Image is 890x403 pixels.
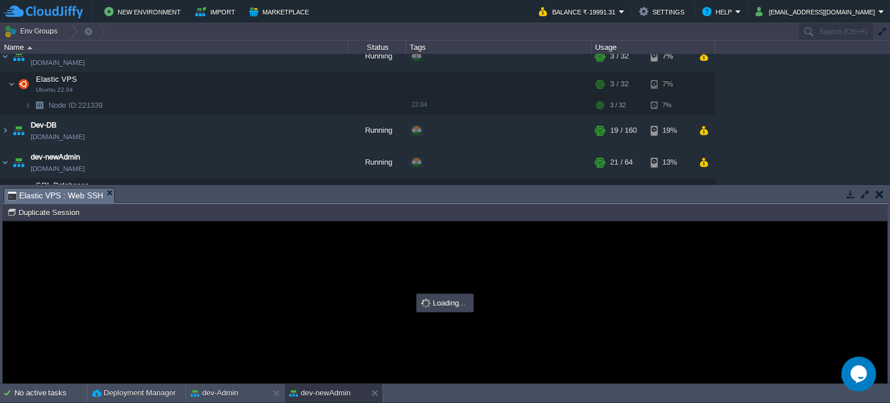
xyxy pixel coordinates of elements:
span: SQL Databases [35,180,91,190]
img: CloudJiffy [4,5,83,19]
div: Status [349,41,406,54]
button: Deployment Manager [92,387,176,399]
div: Tags [407,41,591,54]
span: [DOMAIN_NAME] [31,131,85,143]
img: AMDAwAAAACH5BAEAAAAALAAAAAABAAEAAAICRAEAOw== [10,41,27,72]
div: Running [348,147,406,178]
div: Usage [592,41,714,54]
div: 21 / 64 [610,147,633,178]
button: Import [195,5,239,19]
div: 7% [651,41,688,72]
a: Node ID:221339 [48,100,104,110]
div: 13% [651,147,688,178]
div: Loading... [418,295,472,311]
img: AMDAwAAAACH5BAEAAAAALAAAAAABAAEAAAICRAEAOw== [8,179,15,202]
span: Node ID: [49,101,78,110]
button: [EMAIL_ADDRESS][DOMAIN_NAME] [756,5,878,19]
button: Duplicate Session [7,207,83,217]
img: AMDAwAAAACH5BAEAAAAALAAAAAABAAEAAAICRAEAOw== [8,72,15,96]
div: 3 / 32 [610,72,629,96]
a: Dev-DB [31,119,57,131]
button: Balance ₹-19991.31 [539,5,619,19]
button: Help [702,5,735,19]
div: 7% [651,96,688,114]
button: dev-newAdmin [289,387,351,399]
img: AMDAwAAAACH5BAEAAAAALAAAAAABAAEAAAICRAEAOw== [10,115,27,146]
div: 16 / 32 [610,179,633,202]
span: Ubuntu 22.04 [36,86,73,93]
img: AMDAwAAAACH5BAEAAAAALAAAAAABAAEAAAICRAEAOw== [24,96,31,114]
img: AMDAwAAAACH5BAEAAAAALAAAAAABAAEAAAICRAEAOw== [16,72,32,96]
div: 19% [651,115,688,146]
div: 7% [651,72,688,96]
span: [DOMAIN_NAME] [31,57,85,68]
a: SQL Databases [35,181,91,190]
img: AMDAwAAAACH5BAEAAAAALAAAAAABAAEAAAICRAEAOw== [1,41,10,72]
button: Marketplace [249,5,312,19]
span: Elastic VPS : Web SSH [8,188,103,203]
div: 19 / 160 [610,115,637,146]
button: dev-Admin [191,387,238,399]
span: 221339 [48,100,104,110]
img: AMDAwAAAACH5BAEAAAAALAAAAAABAAEAAAICRAEAOw== [31,96,48,114]
div: Running [348,115,406,146]
div: 3 / 32 [610,96,626,114]
img: AMDAwAAAACH5BAEAAAAALAAAAAABAAEAAAICRAEAOw== [1,147,10,178]
img: AMDAwAAAACH5BAEAAAAALAAAAAABAAEAAAICRAEAOw== [10,147,27,178]
span: Elastic VPS [35,74,79,84]
div: Name [1,41,348,54]
button: New Environment [104,5,184,19]
div: Running [348,41,406,72]
iframe: chat widget [841,357,878,391]
div: No active tasks [14,384,87,402]
span: 22.04 [411,101,427,108]
a: dev-newAdmin [31,151,80,163]
img: AMDAwAAAACH5BAEAAAAALAAAAAABAAEAAAICRAEAOw== [1,115,10,146]
button: Settings [639,5,688,19]
a: Elastic VPSUbuntu 22.04 [35,75,79,83]
span: [DOMAIN_NAME] [31,163,85,175]
button: Env Groups [4,23,61,39]
div: 1% [651,179,688,202]
img: AMDAwAAAACH5BAEAAAAALAAAAAABAAEAAAICRAEAOw== [16,179,32,202]
div: 3 / 32 [610,41,629,72]
img: AMDAwAAAACH5BAEAAAAALAAAAAABAAEAAAICRAEAOw== [27,46,32,49]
